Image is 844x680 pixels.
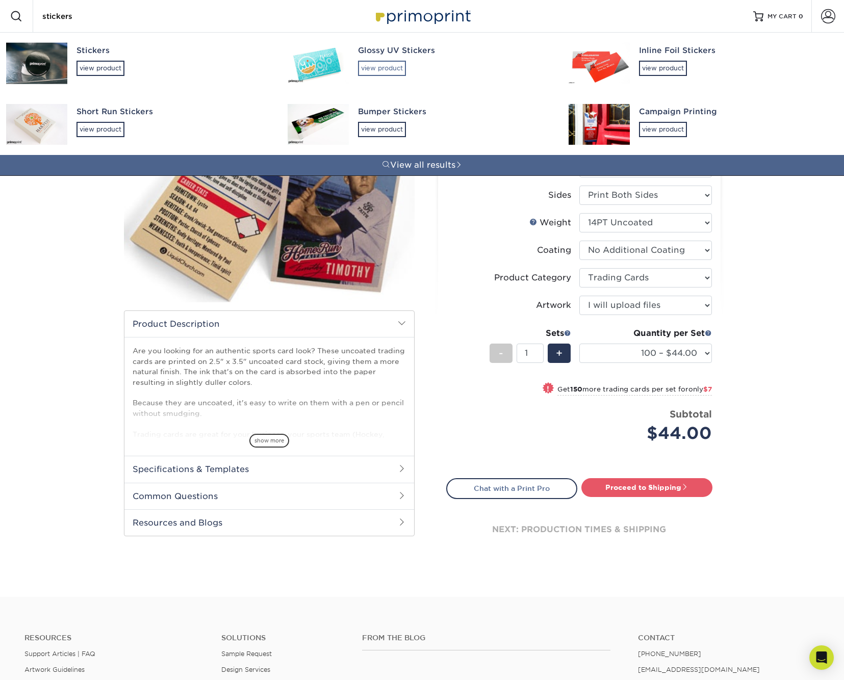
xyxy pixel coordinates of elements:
[358,61,406,76] div: view product
[569,43,630,84] img: Inline Foil Stickers
[536,299,571,311] div: Artwork
[529,217,571,229] div: Weight
[639,61,687,76] div: view product
[581,478,712,496] a: Proceed to Shipping
[638,666,760,673] a: [EMAIL_ADDRESS][DOMAIN_NAME]
[371,5,473,27] img: Primoprint
[358,122,406,137] div: view product
[249,434,289,448] span: show more
[639,45,832,57] div: Inline Foil Stickers
[799,13,803,20] span: 0
[638,650,701,658] a: [PHONE_NUMBER]
[221,650,272,658] a: Sample Request
[76,61,124,76] div: view product
[76,45,269,57] div: Stickers
[446,478,577,499] a: Chat with a Print Pro
[446,499,712,560] div: next: production times & shipping
[688,385,712,393] span: only
[124,483,414,509] h2: Common Questions
[639,106,832,118] div: Campaign Printing
[124,113,415,313] img: 14PT Uncoated 01
[133,346,406,460] p: Are you looking for an authentic sports card look? These uncoated trading cards are printed on 2....
[124,311,414,337] h2: Product Description
[221,634,347,642] h4: Solutions
[6,104,67,145] img: Short Run Stickers
[76,122,124,137] div: view product
[809,645,834,670] div: Open Intercom Messenger
[537,244,571,256] div: Coating
[587,421,712,446] div: $44.00
[288,104,349,145] img: Bumper Stickers
[768,12,797,21] span: MY CART
[76,106,269,118] div: Short Run Stickers
[547,383,549,394] span: !
[569,104,630,145] img: Campaign Printing
[639,122,687,137] div: view product
[282,94,563,155] a: Bumper Stickersview product
[556,346,562,361] span: +
[670,408,712,420] strong: Subtotal
[703,385,712,393] span: $7
[557,385,712,396] small: Get more trading cards per set for
[562,33,844,94] a: Inline Foil Stickersview product
[221,666,270,673] a: Design Services
[288,43,349,84] img: Glossy UV Stickers
[570,385,582,393] strong: 150
[638,634,820,642] a: Contact
[499,346,503,361] span: -
[124,509,414,536] h2: Resources and Blogs
[358,106,551,118] div: Bumper Stickers
[41,10,141,22] input: SEARCH PRODUCTS.....
[490,327,571,339] div: Sets
[548,189,571,201] div: Sides
[562,94,844,155] a: Campaign Printingview product
[24,634,206,642] h4: Resources
[362,634,610,642] h4: From the Blog
[579,327,712,339] div: Quantity per Set
[6,43,67,84] img: Stickers
[494,272,571,284] div: Product Category
[282,33,563,94] a: Glossy UV Stickersview product
[358,45,551,57] div: Glossy UV Stickers
[124,456,414,482] h2: Specifications & Templates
